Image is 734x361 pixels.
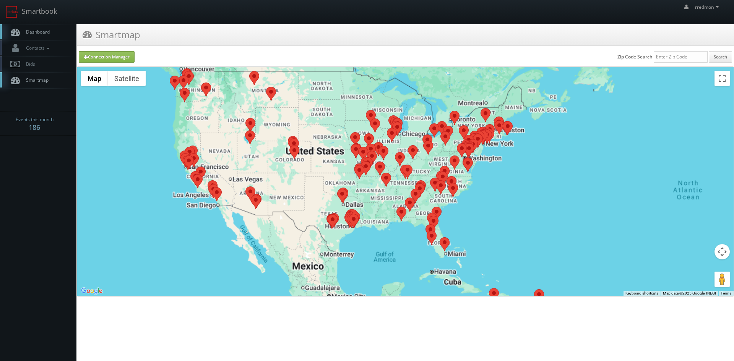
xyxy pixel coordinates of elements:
[83,28,140,41] h3: Smartmap
[709,51,732,63] button: Search
[29,123,40,132] strong: 186
[625,291,658,296] button: Keyboard shortcuts
[22,61,35,67] span: Bids
[617,53,653,60] label: Zip Code Search
[79,286,104,296] a: Open this area in Google Maps (opens a new window)
[6,6,18,18] img: smartbook-logo.png
[22,29,50,35] span: Dashboard
[16,116,54,123] span: Events this month
[81,71,108,86] button: Show street map
[22,45,52,51] span: Contacts
[715,244,730,259] button: Map camera controls
[79,286,104,296] img: Google
[721,291,731,295] a: Terms (opens in new tab)
[654,51,708,63] input: Enter Zip Code
[22,77,49,83] span: Smartmap
[715,272,730,287] button: Drag Pegman onto the map to open Street View
[695,4,721,10] span: rredmon
[79,51,135,63] a: Connection Manager
[108,71,146,86] button: Show satellite imagery
[715,71,730,86] button: Toggle fullscreen view
[663,291,716,295] span: Map data ©2025 Google, INEGI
